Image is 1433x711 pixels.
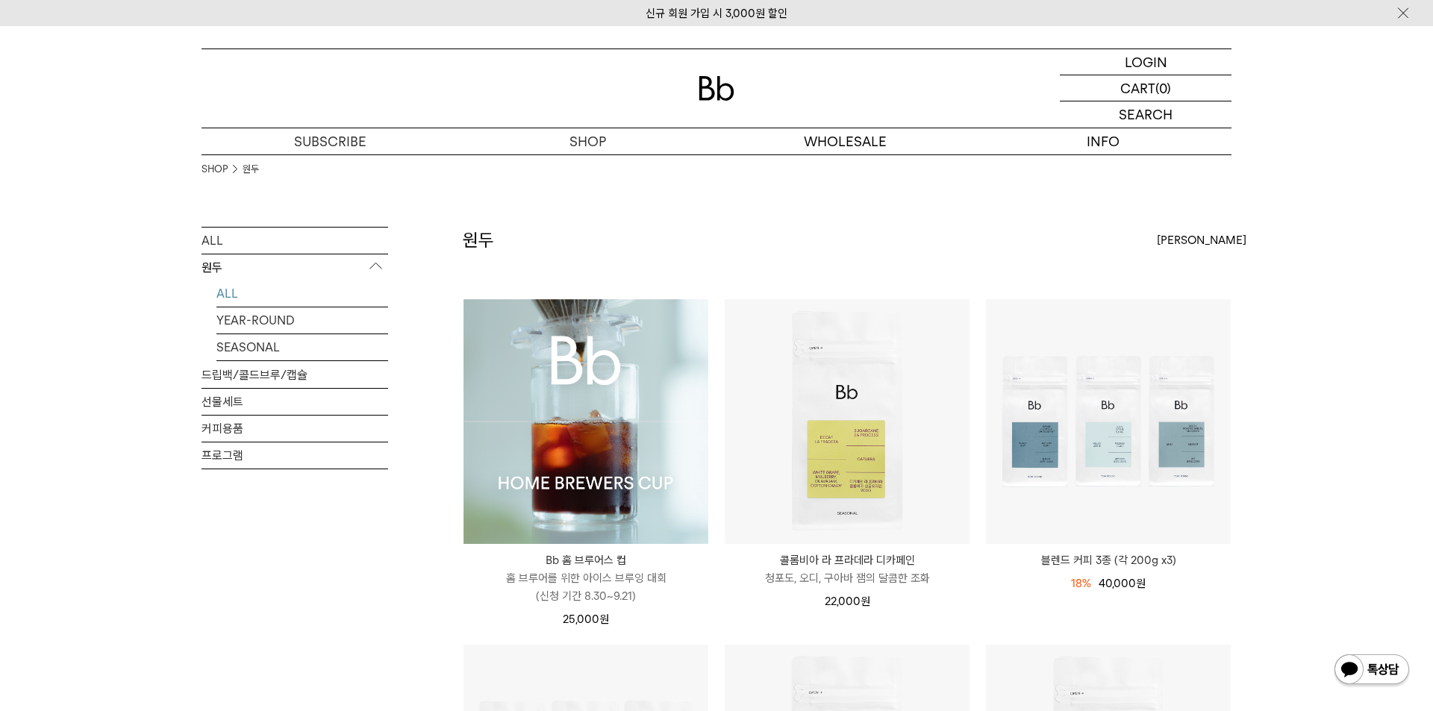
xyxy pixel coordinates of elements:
[202,254,388,281] p: 원두
[725,551,970,569] p: 콜롬비아 라 프라데라 디카페인
[202,128,459,154] a: SUBSCRIBE
[463,228,494,253] h2: 원두
[1125,49,1167,75] p: LOGIN
[1099,577,1146,590] span: 40,000
[1120,75,1155,101] p: CART
[216,307,388,333] a: YEAR-ROUND
[202,389,388,415] a: 선물세트
[463,551,708,605] a: Bb 홈 브루어스 컵 홈 브루어를 위한 아이스 브루잉 대회(신청 기간 8.30~9.21)
[463,551,708,569] p: Bb 홈 브루어스 컵
[725,569,970,587] p: 청포도, 오디, 구아바 잼의 달콤한 조화
[463,299,708,544] img: Bb 홈 브루어스 컵
[974,128,1231,154] p: INFO
[986,551,1231,569] a: 블렌드 커피 3종 (각 200g x3)
[1157,231,1246,249] span: [PERSON_NAME]
[202,362,388,388] a: 드립백/콜드브루/캡슐
[725,551,970,587] a: 콜롬비아 라 프라데라 디카페인 청포도, 오디, 구아바 잼의 달콤한 조화
[459,128,716,154] a: SHOP
[202,442,388,469] a: 프로그램
[1060,49,1231,75] a: LOGIN
[1136,577,1146,590] span: 원
[216,281,388,307] a: ALL
[1155,75,1171,101] p: (0)
[699,76,734,101] img: 로고
[716,128,974,154] p: WHOLESALE
[646,7,787,20] a: 신규 회원 가입 시 3,000원 할인
[861,595,870,608] span: 원
[463,569,708,605] p: 홈 브루어를 위한 아이스 브루잉 대회 (신청 기간 8.30~9.21)
[1060,75,1231,101] a: CART (0)
[202,162,228,177] a: SHOP
[986,299,1231,544] img: 블렌드 커피 3종 (각 200g x3)
[725,299,970,544] img: 콜롬비아 라 프라데라 디카페인
[1333,653,1411,689] img: 카카오톡 채널 1:1 채팅 버튼
[202,416,388,442] a: 커피용품
[1071,574,1091,592] div: 18%
[1119,101,1173,128] p: SEARCH
[599,613,609,626] span: 원
[563,613,609,626] span: 25,000
[216,334,388,360] a: SEASONAL
[243,162,259,177] a: 원두
[202,228,388,254] a: ALL
[825,595,870,608] span: 22,000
